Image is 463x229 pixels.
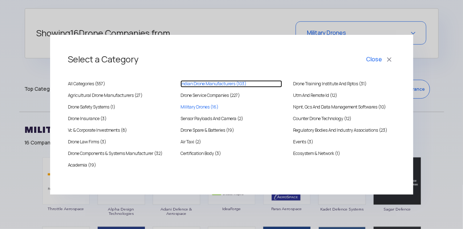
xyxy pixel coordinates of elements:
a: Agricultural Drone Manufacturers (27) [68,92,170,99]
a: All Categories (557) [68,80,170,87]
a: Sensor Payloads And Camera (2) [180,115,282,122]
a: Utm And Remote Id (12) [293,92,395,99]
a: Drone Safety Systems (1) [68,103,170,111]
a: Drone Spare & Batteries (19) [180,127,282,134]
a: Events (3) [293,138,395,146]
a: Drone Components & Systems Manufacturer (32) [68,150,170,157]
a: Air Taxi (2) [180,138,282,146]
a: Vc & Corporate Investments (8) [68,127,170,134]
a: Indian Drone Manufacturers (103) [180,80,282,87]
a: Certification Body (3) [180,150,282,157]
a: Counter Drone Technology (12) [293,115,395,122]
a: Drone Insurance (3) [68,115,170,122]
a: Drone Law Firms (3) [68,138,170,146]
span: 557 [97,81,103,87]
h3: Select a Category [68,48,395,71]
a: Drone Training Institute And Rptos (31) [293,80,395,87]
a: Academia (19) [68,161,170,169]
button: Close [365,53,395,66]
a: Npnt, Gcs And Data Management Softwares (10) [293,103,395,111]
a: Drone Service Companies (227) [180,92,282,99]
a: Regulatory Bodies And Industry Associations (23) [293,127,395,134]
a: Ecosystem & Network (1) [293,150,395,157]
a: Military Drones (16) [180,103,282,111]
